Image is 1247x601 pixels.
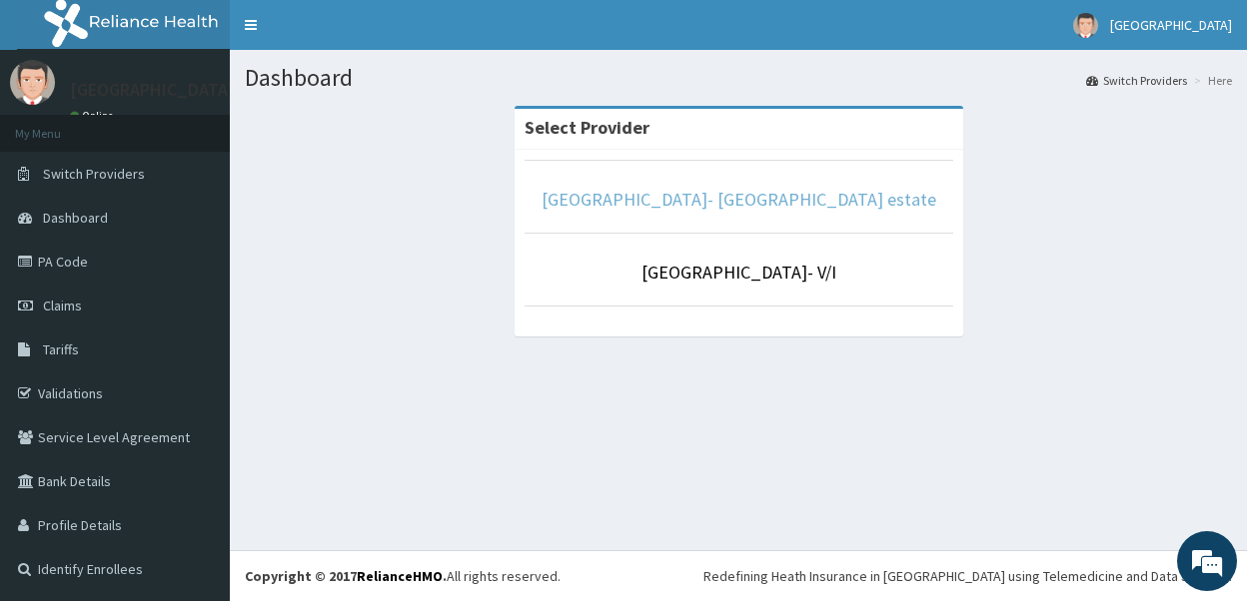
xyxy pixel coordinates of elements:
a: [GEOGRAPHIC_DATA]- V/I [641,261,836,284]
span: Tariffs [43,340,79,358]
a: RelianceHMO [357,567,443,585]
span: Dashboard [43,209,108,227]
li: Here [1189,72,1232,89]
span: [GEOGRAPHIC_DATA] [1110,16,1232,34]
span: Switch Providers [43,165,145,183]
strong: Select Provider [525,116,649,139]
img: User Image [10,60,55,105]
a: [GEOGRAPHIC_DATA]- [GEOGRAPHIC_DATA] estate [542,188,936,211]
a: Switch Providers [1086,72,1187,89]
img: User Image [1073,13,1098,38]
a: Online [70,109,118,123]
div: Redefining Heath Insurance in [GEOGRAPHIC_DATA] using Telemedicine and Data Science! [703,566,1232,586]
h1: Dashboard [245,65,1232,91]
span: Claims [43,297,82,314]
p: [GEOGRAPHIC_DATA] [70,81,235,99]
footer: All rights reserved. [230,550,1247,601]
strong: Copyright © 2017 . [245,567,447,585]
